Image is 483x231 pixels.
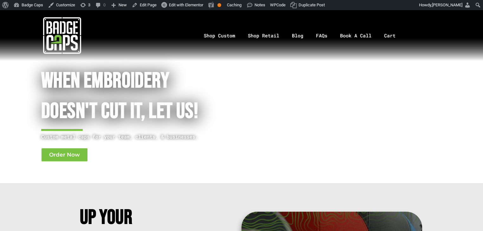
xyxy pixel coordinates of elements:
a: Blog [286,19,310,52]
a: Shop Retail [241,19,286,52]
a: Order Now [41,148,88,162]
p: Custom metal caps for your team, clients, & businesses. [41,133,214,141]
span: Order Now [49,152,80,157]
h1: When Embroidery Doesn't cut it, Let Us! [41,66,214,127]
div: OK [217,3,221,7]
nav: Menu [124,19,483,52]
span: Edit with Elementor [169,3,203,7]
a: FAQs [310,19,334,52]
a: Cart [378,19,410,52]
img: badgecaps white logo with green acccent [43,16,81,55]
a: Book A Call [334,19,378,52]
span: [PERSON_NAME] [432,3,462,7]
a: Shop Custom [197,19,241,52]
